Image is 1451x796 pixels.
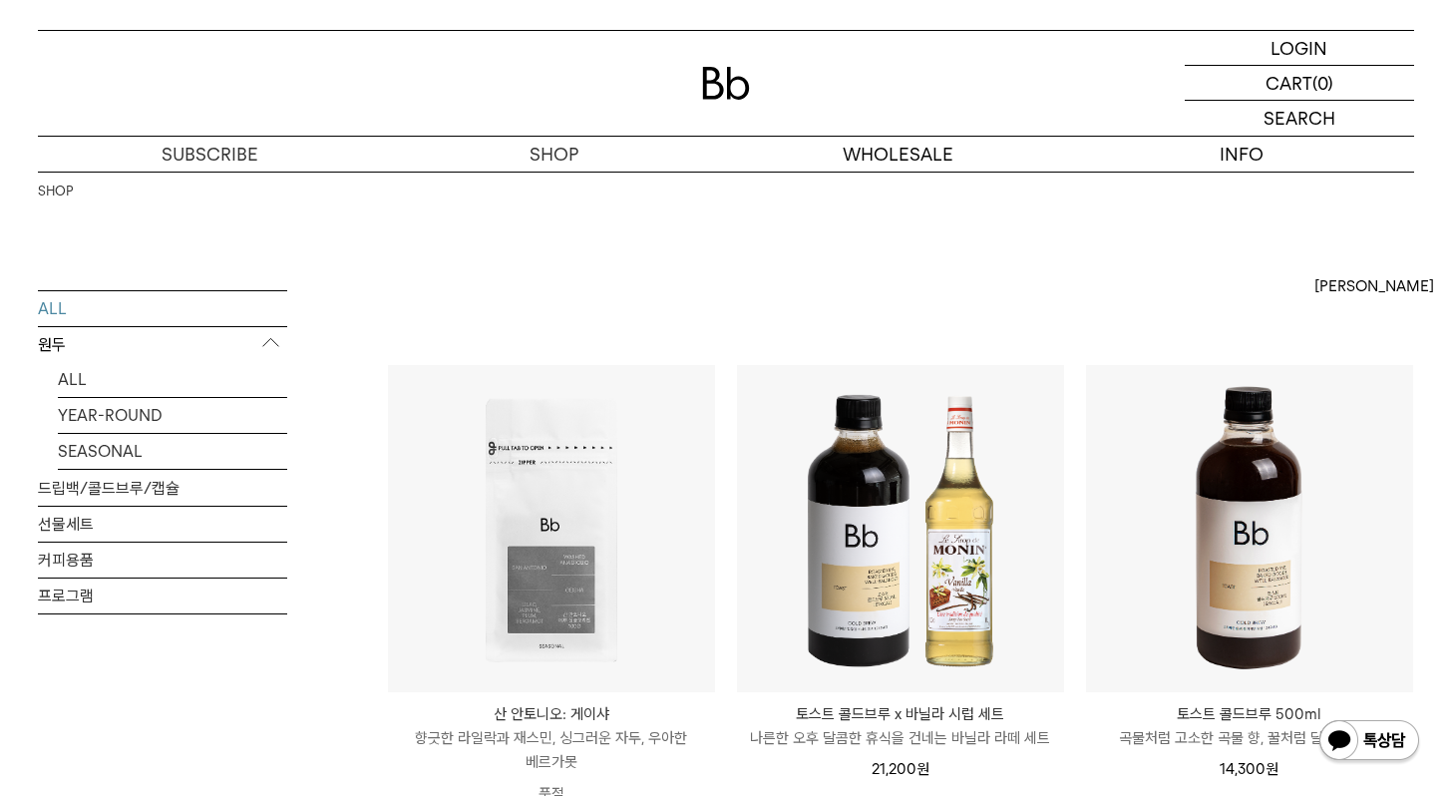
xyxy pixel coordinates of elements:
[1086,365,1413,692] img: 토스트 콜드브루 500ml
[382,137,726,172] a: SHOP
[726,137,1070,172] p: WHOLESALE
[388,702,715,726] p: 산 안토니오: 게이샤
[916,760,929,778] span: 원
[1266,66,1312,100] p: CART
[1314,274,1434,298] span: [PERSON_NAME]
[1070,137,1414,172] p: INFO
[1086,726,1413,750] p: 곡물처럼 고소한 곡물 향, 꿀처럼 달콤한 여운
[38,470,287,505] a: 드립백/콜드브루/캡슐
[1185,66,1414,101] a: CART (0)
[58,361,287,396] a: ALL
[702,67,750,100] img: 로고
[1312,66,1333,100] p: (0)
[1220,760,1278,778] span: 14,300
[737,365,1064,692] img: 토스트 콜드브루 x 바닐라 시럽 세트
[58,397,287,432] a: YEAR-ROUND
[1264,101,1335,136] p: SEARCH
[38,542,287,577] a: 커피용품
[388,726,715,774] p: 향긋한 라일락과 재스민, 싱그러운 자두, 우아한 베르가못
[38,290,287,325] a: ALL
[1270,31,1327,65] p: LOGIN
[1086,702,1413,726] p: 토스트 콜드브루 500ml
[388,365,715,692] img: 산 안토니오: 게이샤
[38,326,287,362] p: 원두
[872,760,929,778] span: 21,200
[1317,718,1421,766] img: 카카오톡 채널 1:1 채팅 버튼
[38,578,287,612] a: 프로그램
[58,433,287,468] a: SEASONAL
[737,726,1064,750] p: 나른한 오후 달콤한 휴식을 건네는 바닐라 라떼 세트
[1086,702,1413,750] a: 토스트 콜드브루 500ml 곡물처럼 고소한 곡물 향, 꿀처럼 달콤한 여운
[38,182,73,201] a: SHOP
[38,137,382,172] a: SUBSCRIBE
[38,506,287,541] a: 선물세트
[388,702,715,774] a: 산 안토니오: 게이샤 향긋한 라일락과 재스민, 싱그러운 자두, 우아한 베르가못
[1185,31,1414,66] a: LOGIN
[737,702,1064,726] p: 토스트 콜드브루 x 바닐라 시럽 세트
[1266,760,1278,778] span: 원
[737,702,1064,750] a: 토스트 콜드브루 x 바닐라 시럽 세트 나른한 오후 달콤한 휴식을 건네는 바닐라 라떼 세트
